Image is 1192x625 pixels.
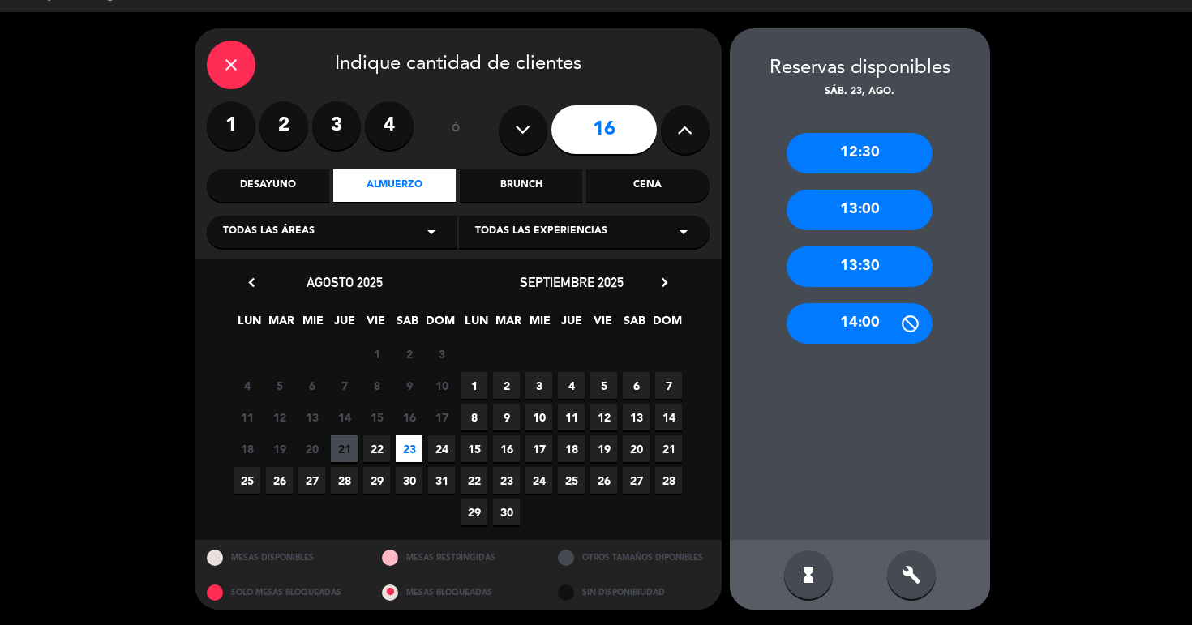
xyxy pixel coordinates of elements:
[331,311,358,338] span: JUE
[370,540,546,575] div: MESAS RESTRINGIDAS
[363,404,390,430] span: 15
[428,435,455,462] span: 24
[546,575,722,610] div: SIN DISPONIBILIDAD
[299,311,326,338] span: MIE
[461,404,487,430] span: 8
[655,372,682,399] span: 7
[461,499,487,525] span: 29
[234,467,260,494] span: 25
[266,435,293,462] span: 19
[590,372,617,399] span: 5
[195,540,371,575] div: MESAS DISPONIBLES
[787,190,933,230] div: 13:00
[526,311,553,338] span: MIE
[493,404,520,430] span: 9
[363,435,390,462] span: 22
[428,404,455,430] span: 17
[298,404,325,430] span: 13
[461,372,487,399] span: 1
[590,404,617,430] span: 12
[493,372,520,399] span: 2
[331,372,358,399] span: 7
[223,224,315,240] span: Todas las áreas
[525,404,552,430] span: 10
[430,101,482,158] div: ó
[558,311,585,338] span: JUE
[558,372,585,399] span: 4
[623,435,650,462] span: 20
[787,303,933,344] div: 14:00
[460,169,582,202] div: Brunch
[312,101,361,150] label: 3
[363,372,390,399] span: 8
[525,372,552,399] span: 3
[558,435,585,462] span: 18
[363,340,390,367] span: 1
[243,274,260,291] i: chevron_left
[590,311,616,338] span: VIE
[590,467,617,494] span: 26
[623,404,650,430] span: 13
[426,311,452,338] span: DOM
[234,372,260,399] span: 4
[266,404,293,430] span: 12
[363,467,390,494] span: 29
[493,467,520,494] span: 23
[331,404,358,430] span: 14
[623,372,650,399] span: 6
[268,311,294,338] span: MAR
[234,404,260,430] span: 11
[370,575,546,610] div: MESAS BLOQUEADAS
[207,169,329,202] div: Desayuno
[428,340,455,367] span: 3
[653,311,680,338] span: DOM
[461,435,487,462] span: 15
[461,467,487,494] span: 22
[495,311,521,338] span: MAR
[207,41,710,89] div: Indique cantidad de clientes
[730,53,990,84] div: Reservas disponibles
[266,372,293,399] span: 5
[298,372,325,399] span: 6
[787,133,933,173] div: 12:30
[463,311,490,338] span: LUN
[655,435,682,462] span: 21
[525,467,552,494] span: 24
[799,565,818,584] i: hourglass_full
[234,435,260,462] span: 18
[266,467,293,494] span: 26
[365,101,414,150] label: 4
[558,467,585,494] span: 25
[621,311,648,338] span: SAB
[493,499,520,525] span: 30
[623,467,650,494] span: 27
[674,222,693,242] i: arrow_drop_down
[307,274,383,290] span: agosto 2025
[362,311,389,338] span: VIE
[236,311,263,338] span: LUN
[195,575,371,610] div: SOLO MESAS BLOQUEADAS
[428,467,455,494] span: 31
[902,565,921,584] i: build
[396,372,422,399] span: 9
[787,246,933,287] div: 13:30
[298,435,325,462] span: 20
[558,404,585,430] span: 11
[221,55,241,75] i: close
[422,222,441,242] i: arrow_drop_down
[730,84,990,101] div: sáb. 23, ago.
[428,372,455,399] span: 10
[259,101,308,150] label: 2
[520,274,624,290] span: septiembre 2025
[493,435,520,462] span: 16
[586,169,709,202] div: Cena
[396,435,422,462] span: 23
[475,224,607,240] span: Todas las experiencias
[656,274,673,291] i: chevron_right
[546,540,722,575] div: OTROS TAMAÑOS DIPONIBLES
[525,435,552,462] span: 17
[655,404,682,430] span: 14
[298,467,325,494] span: 27
[396,404,422,430] span: 16
[207,101,255,150] label: 1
